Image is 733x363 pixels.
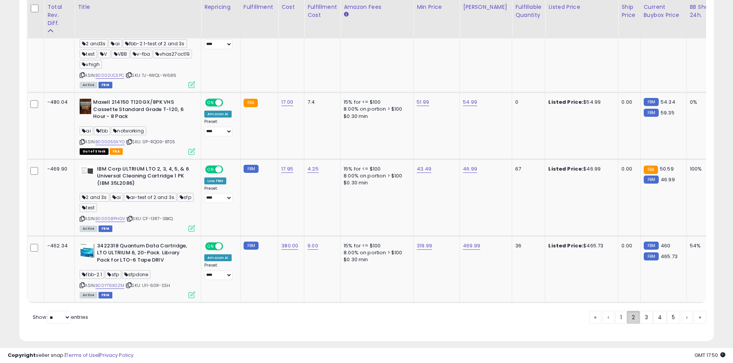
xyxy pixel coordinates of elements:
[125,72,176,78] span: | SKU: TJ-4WQL-W686
[204,177,226,184] div: Low. FBM
[222,243,234,249] span: OFF
[80,203,97,212] span: test
[417,3,456,11] div: Min Price
[99,82,112,88] span: FBM
[463,242,480,250] a: 469.99
[95,282,124,289] a: B00YT6XGZM
[80,60,102,69] span: vhigh
[80,242,195,297] div: ASIN:
[281,165,293,173] a: 17.95
[627,311,640,324] a: 2
[95,215,125,222] a: B00008PHGV
[417,165,431,173] a: 43.49
[344,99,407,106] div: 15% for <= $100
[281,242,298,250] a: 380.00
[594,313,596,321] span: «
[8,351,36,359] strong: Copyright
[95,139,125,145] a: B000056KYO
[690,242,715,249] div: 54%
[344,113,407,120] div: $0.30 min
[126,139,175,145] span: | SKU: 0P-RQG9-BT05
[206,166,215,172] span: ON
[80,166,95,175] img: 313DIbfgJKL._SL40_.jpg
[33,313,88,321] span: Show: entries
[204,32,234,49] div: Preset:
[417,242,432,250] a: 319.99
[109,39,122,48] span: ai
[548,165,583,172] b: Listed Price:
[463,165,477,173] a: 46.99
[621,99,634,106] div: 0.00
[80,242,95,258] img: 21NZfGumkIL._SL40_.jpg
[615,311,627,324] a: 1
[344,106,407,113] div: 8.00% on portion > $100
[548,99,612,106] div: $54.99
[47,99,68,106] div: -480.04
[80,82,97,88] span: All listings currently available for purchase on Amazon
[699,313,701,321] span: »
[78,3,198,11] div: Title
[281,3,301,11] div: Cost
[515,3,542,19] div: Fulfillable Quantity
[177,193,194,202] span: sfp
[344,256,407,263] div: $0.30 min
[80,292,97,298] span: All listings currently available for purchase on Amazon
[344,179,407,186] div: $0.30 min
[548,166,612,172] div: $46.99
[110,193,123,202] span: ai
[99,292,112,298] span: FBM
[307,99,334,106] div: 7.4
[644,3,683,19] div: Current Buybox Price
[644,98,659,106] small: FBM
[661,253,678,260] span: 465.73
[204,263,234,280] div: Preset:
[640,311,653,324] a: 3
[660,165,674,172] span: 50.59
[417,98,429,106] a: 51.99
[80,99,91,114] img: 51Ss3qEVQiL._SL40_.jpg
[206,99,215,106] span: ON
[80,270,104,279] span: fbb-2.1
[8,352,134,359] div: seller snap | |
[204,111,231,118] div: Amazon AI
[204,119,234,136] div: Preset:
[621,242,634,249] div: 0.00
[515,242,539,249] div: 36
[661,109,675,116] span: 59.35
[100,351,134,359] a: Privacy Policy
[66,351,99,359] a: Terms of Use
[463,98,477,106] a: 54.99
[80,193,109,202] span: 2 and 3s
[344,3,410,11] div: Amazon Fees
[126,215,173,222] span: | SKU: CF-13R7-3BKQ
[124,193,177,202] span: ai-test of 2 and 3s
[653,311,667,324] a: 4
[463,3,509,11] div: [PERSON_NAME]
[111,126,146,135] span: notworking
[548,98,583,106] b: Listed Price:
[695,351,725,359] span: 2025-09-17 17:50 GMT
[222,166,234,172] span: OFF
[661,98,675,106] span: 54.34
[130,50,153,58] span: v-fba
[344,172,407,179] div: 8.00% on portion > $100
[644,252,659,260] small: FBM
[80,99,195,154] div: ASIN:
[621,3,637,19] div: Ship Price
[661,176,675,183] span: 46.99
[97,166,190,189] b: IBM Corp ULTRIUM LTO 2, 3, 4, 5, & 6 Universal Cleaning Cartridge 1 PK (IBM 35L2086)
[80,126,93,135] span: ai
[80,12,195,87] div: ASIN:
[344,166,407,172] div: 15% for <= $100
[80,50,97,58] span: test
[80,166,195,231] div: ASIN:
[244,165,259,173] small: FBM
[548,3,615,11] div: Listed Price
[80,148,109,155] span: All listings that are currently out of stock and unavailable for purchase on Amazon
[644,109,659,117] small: FBM
[80,225,97,232] span: All listings currently available for purchase on Amazon
[244,99,258,107] small: FBA
[204,186,234,203] div: Preset:
[80,39,108,48] span: 2 and3s
[644,242,659,250] small: FBM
